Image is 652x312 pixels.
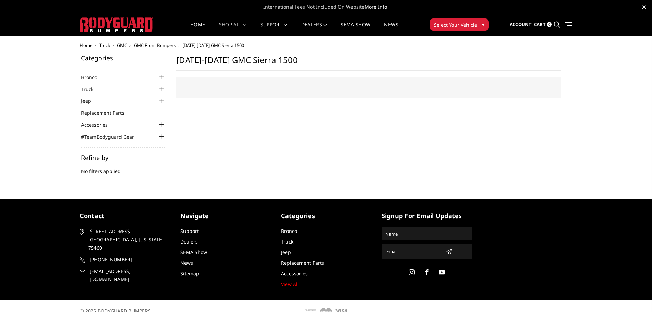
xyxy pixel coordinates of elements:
[510,21,532,27] span: Account
[260,22,287,36] a: Support
[81,154,166,182] div: No filters applied
[434,21,477,28] span: Select Your Vehicle
[430,18,489,31] button: Select Your Vehicle
[384,22,398,36] a: News
[365,3,387,10] a: More Info
[482,21,484,28] span: ▾
[90,267,169,284] span: [EMAIL_ADDRESS][DOMAIN_NAME]
[88,227,168,252] span: [STREET_ADDRESS] [GEOGRAPHIC_DATA], [US_STATE] 75460
[134,42,176,48] a: GMC Front Bumpers
[281,228,297,234] a: Bronco
[510,15,532,34] a: Account
[281,270,308,277] a: Accessories
[180,270,199,277] a: Sitemap
[81,55,166,61] h5: Categories
[80,17,153,32] img: BODYGUARD BUMPERS
[341,22,370,36] a: SEMA Show
[81,121,116,128] a: Accessories
[190,22,205,36] a: Home
[80,255,170,264] a: [PHONE_NUMBER]
[81,74,106,81] a: Bronco
[534,21,546,27] span: Cart
[99,42,110,48] a: Truck
[219,22,247,36] a: shop all
[80,42,92,48] a: Home
[382,211,472,221] h5: signup for email updates
[547,22,552,27] span: 0
[281,238,293,245] a: Truck
[81,154,166,161] h5: Refine by
[117,42,127,48] a: GMC
[182,42,244,48] span: [DATE]-[DATE] GMC Sierra 1500
[80,267,170,284] a: [EMAIL_ADDRESS][DOMAIN_NAME]
[180,249,207,255] a: SEMA Show
[180,260,193,266] a: News
[534,15,552,34] a: Cart 0
[81,133,143,140] a: #TeamBodyguard Gear
[180,228,199,234] a: Support
[383,228,471,239] input: Name
[81,97,100,104] a: Jeep
[301,22,327,36] a: Dealers
[176,55,561,71] h1: [DATE]-[DATE] GMC Sierra 1500
[281,281,299,287] a: View All
[281,211,371,221] h5: Categories
[180,211,271,221] h5: Navigate
[384,246,443,257] input: Email
[81,109,133,116] a: Replacement Parts
[281,260,324,266] a: Replacement Parts
[81,86,102,93] a: Truck
[80,211,170,221] h5: contact
[180,238,198,245] a: Dealers
[281,249,291,255] a: Jeep
[90,255,169,264] span: [PHONE_NUMBER]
